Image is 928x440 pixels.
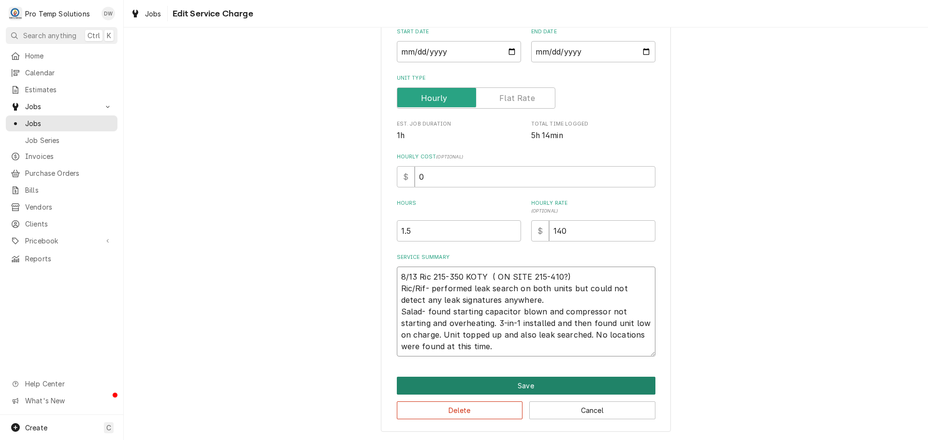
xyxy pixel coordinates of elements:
[397,254,655,356] div: Service Summary
[25,424,47,432] span: Create
[25,202,113,212] span: Vendors
[6,132,117,148] a: Job Series
[531,28,655,36] label: End Date
[25,51,113,61] span: Home
[436,154,463,159] span: ( optional )
[397,28,521,36] label: Start Date
[6,48,117,64] a: Home
[397,74,655,82] label: Unit Type
[397,377,655,395] button: Save
[25,219,113,229] span: Clients
[101,7,115,20] div: Dana Williams's Avatar
[397,130,521,142] span: Est. Job Duration
[397,377,655,395] div: Button Group Row
[25,9,90,19] div: Pro Temp Solutions
[397,395,655,419] div: Button Group Row
[6,251,117,267] a: Reports
[6,376,117,392] a: Go to Help Center
[397,120,521,128] span: Est. Job Duration
[25,68,113,78] span: Calendar
[531,41,655,62] input: yyyy-mm-dd
[531,208,558,213] span: ( optional )
[531,199,655,241] div: [object Object]
[145,9,161,19] span: Jobs
[531,120,655,141] div: Total Time Logged
[397,401,523,419] button: Delete
[23,30,76,41] span: Search anything
[397,267,655,356] textarea: 8/13 Ric 215-350 KOTY ( ON SITE 215-410?) Ric/Rif- performed leak search on both units but could ...
[25,118,113,128] span: Jobs
[127,6,165,22] a: Jobs
[397,120,521,141] div: Est. Job Duration
[25,185,113,195] span: Bills
[6,182,117,198] a: Bills
[6,393,117,409] a: Go to What's New
[25,151,113,161] span: Invoices
[106,423,111,433] span: C
[6,165,117,181] a: Purchase Orders
[6,216,117,232] a: Clients
[531,199,655,215] label: Hourly Rate
[531,131,563,140] span: 5h 14min
[9,7,22,20] div: Pro Temp Solutions's Avatar
[397,199,521,215] label: Hours
[397,41,521,62] input: yyyy-mm-dd
[397,377,655,419] div: Button Group
[397,254,655,261] label: Service Summary
[6,27,117,44] button: Search anythingCtrlK
[531,28,655,62] div: End Date
[531,220,549,241] div: $
[107,30,111,41] span: K
[6,148,117,164] a: Invoices
[397,166,415,187] div: $
[25,168,113,178] span: Purchase Orders
[397,199,521,241] div: [object Object]
[25,135,113,145] span: Job Series
[397,74,655,109] div: Unit Type
[6,233,117,249] a: Go to Pricebook
[531,120,655,128] span: Total Time Logged
[25,85,113,95] span: Estimates
[397,153,655,161] label: Hourly Cost
[531,130,655,142] span: Total Time Logged
[529,401,655,419] button: Cancel
[101,7,115,20] div: DW
[25,236,98,246] span: Pricebook
[25,101,98,112] span: Jobs
[397,28,521,62] div: Start Date
[25,396,112,406] span: What's New
[6,65,117,81] a: Calendar
[170,7,253,20] span: Edit Service Charge
[6,82,117,98] a: Estimates
[6,99,117,114] a: Go to Jobs
[6,199,117,215] a: Vendors
[397,131,405,140] span: 1h
[25,254,113,264] span: Reports
[87,30,100,41] span: Ctrl
[397,153,655,187] div: Hourly Cost
[25,379,112,389] span: Help Center
[6,115,117,131] a: Jobs
[9,7,22,20] div: P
